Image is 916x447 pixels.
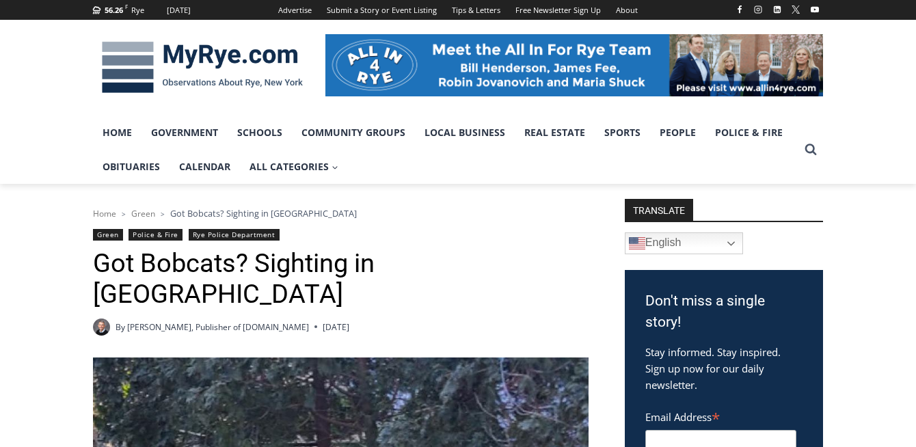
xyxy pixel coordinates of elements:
a: Sports [595,116,650,150]
a: Government [142,116,228,150]
a: Rye Police Department [189,229,280,241]
label: Email Address [645,403,796,428]
strong: TRANSLATE [625,199,693,221]
a: Calendar [170,150,240,184]
a: Author image [93,319,110,336]
nav: Primary Navigation [93,116,798,185]
span: > [161,209,165,219]
a: X [787,1,804,18]
a: Police & Fire [705,116,792,150]
span: 56.26 [105,5,123,15]
a: YouTube [807,1,823,18]
span: All Categories [250,159,338,174]
img: All in for Rye [325,34,823,96]
time: [DATE] [323,321,349,334]
a: Facebook [731,1,748,18]
img: MyRye.com [93,32,312,103]
span: By [116,321,125,334]
a: Community Groups [292,116,415,150]
div: [DATE] [167,4,191,16]
button: View Search Form [798,137,823,162]
a: [PERSON_NAME], Publisher of [DOMAIN_NAME] [127,321,309,333]
span: Got Bobcats? Sighting in [GEOGRAPHIC_DATA] [170,207,357,219]
nav: Breadcrumbs [93,206,589,220]
h3: Don't miss a single story! [645,290,803,334]
a: Linkedin [769,1,785,18]
a: All Categories [240,150,348,184]
span: > [122,209,126,219]
p: Stay informed. Stay inspired. Sign up now for our daily newsletter. [645,344,803,393]
a: English [625,232,743,254]
a: Instagram [750,1,766,18]
h1: Got Bobcats? Sighting in [GEOGRAPHIC_DATA] [93,248,589,310]
a: Police & Fire [129,229,183,241]
a: Schools [228,116,292,150]
img: en [629,235,645,252]
a: Home [93,116,142,150]
a: Green [93,229,123,241]
a: Real Estate [515,116,595,150]
a: Green [131,208,155,219]
a: Obituaries [93,150,170,184]
a: Local Business [415,116,515,150]
a: People [650,116,705,150]
a: Home [93,208,116,219]
div: Rye [131,4,144,16]
span: F [125,3,128,10]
